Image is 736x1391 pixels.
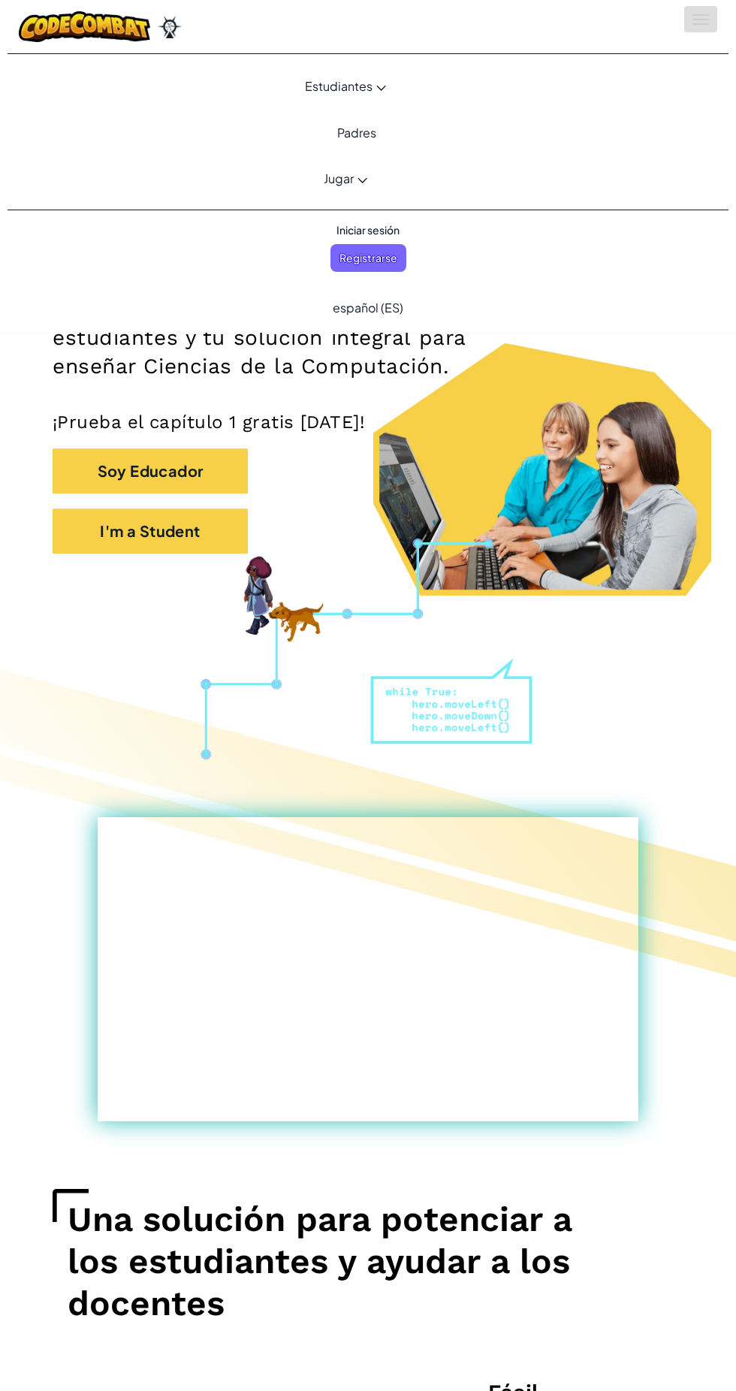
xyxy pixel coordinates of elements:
span: Estudiantes [305,78,373,94]
p: ¡Prueba el capítulo 1 gratis [DATE]! [53,411,683,433]
button: Registrarse [330,244,406,272]
button: Iniciar sesión [327,216,409,244]
a: español (ES) [325,287,411,327]
img: CodeCombat logo [19,11,150,42]
span: español (ES) [333,300,403,315]
button: I'm a Student [53,508,248,554]
a: Padres [8,112,706,152]
img: Ozaria [158,16,182,38]
h2: Una aventura de programación para estudiantes y tu solución integral para enseñar Ciencias de la ... [53,295,475,381]
button: Soy Educador [53,448,248,493]
h1: Una solución para potenciar a los estudiantes y ayudar a los docentes [53,1189,599,1333]
iframe: Ozaria Classroom product overview video [98,817,638,1121]
span: Jugar [324,170,354,186]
